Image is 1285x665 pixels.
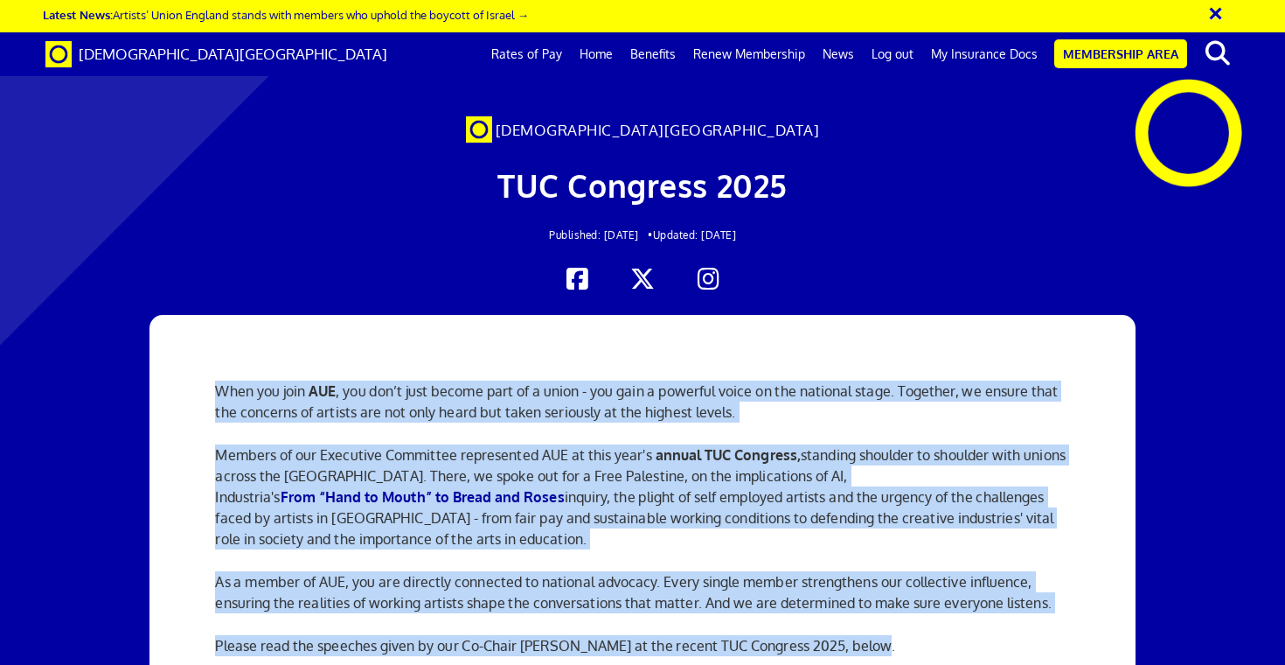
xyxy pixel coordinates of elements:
span: [DEMOGRAPHIC_DATA][GEOGRAPHIC_DATA] [496,121,820,139]
a: Brand [DEMOGRAPHIC_DATA][GEOGRAPHIC_DATA] [32,32,400,76]
a: From “Hand to Mouth” to Bread and Roses [281,488,565,506]
strong: AUE [309,382,336,400]
p: When you join , you don’t just become part of a union - you gain a powerful voice on the national... [215,381,1069,423]
a: News [814,32,863,76]
a: Log out [863,32,922,76]
h2: Updated: [DATE] [249,229,1037,241]
a: My Insurance Docs [922,32,1046,76]
a: Latest News:Artists’ Union England stands with members who uphold the boycott of Israel → [43,7,529,22]
strong: annual TUC Congress, [656,446,802,464]
strong: Latest News: [43,7,113,22]
span: TUC Congress 2025 [497,165,788,205]
a: Benefits [622,32,684,76]
a: Home [571,32,622,76]
a: Membership Area [1054,39,1187,68]
a: Rates of Pay [483,32,571,76]
p: Members of our Executive Committee represented AUE at this year's standing shoulder to shoulder w... [215,444,1069,549]
a: Renew Membership [684,32,814,76]
button: search [1191,35,1244,72]
p: As a member of AUE, you are directly connected to national advocacy. Every single member strength... [215,571,1069,613]
p: Please read the speeches given by our Co-Chair [PERSON_NAME] at the recent TUC Congress 2025, below. [215,635,1069,656]
span: [DEMOGRAPHIC_DATA][GEOGRAPHIC_DATA] [79,45,387,63]
span: Published: [DATE] • [549,228,653,241]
